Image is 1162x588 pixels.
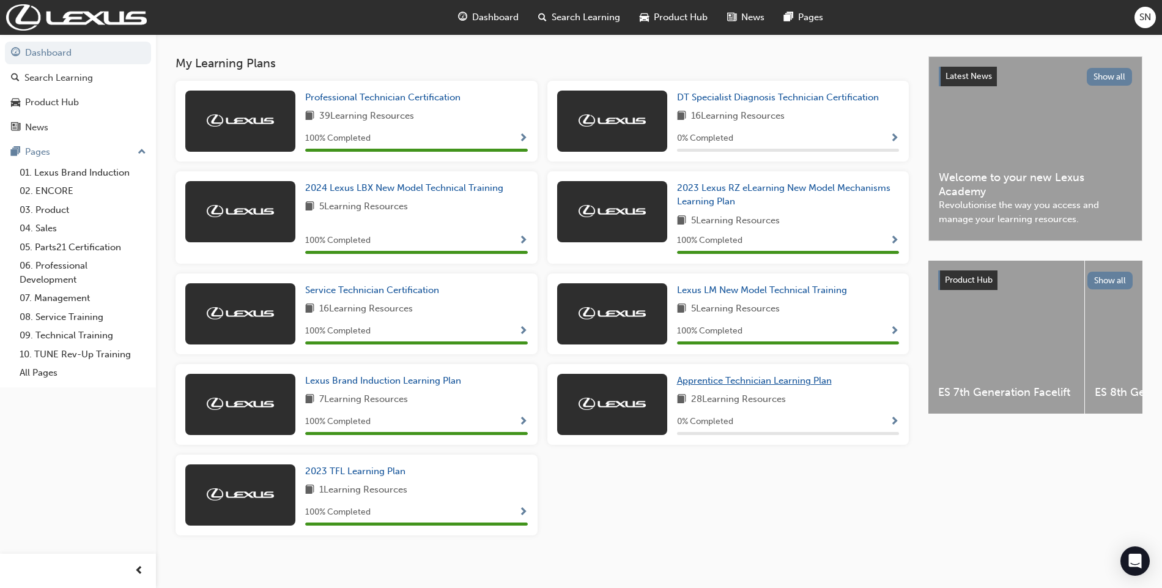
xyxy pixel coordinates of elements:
[677,181,900,209] a: 2023 Lexus RZ eLearning New Model Mechanisms Learning Plan
[305,91,465,105] a: Professional Technician Certification
[640,10,649,25] span: car-icon
[677,91,884,105] a: DT Specialist Diagnosis Technician Certification
[305,464,410,478] a: 2023 TFL Learning Plan
[305,234,371,248] span: 100 % Completed
[798,10,823,24] span: Pages
[946,71,992,81] span: Latest News
[207,114,274,127] img: Trak
[25,145,50,159] div: Pages
[15,163,151,182] a: 01. Lexus Brand Induction
[5,116,151,139] a: News
[135,564,144,579] span: prev-icon
[207,205,274,217] img: Trak
[677,392,686,408] span: book-icon
[691,214,780,229] span: 5 Learning Resources
[15,182,151,201] a: 02. ENCORE
[579,205,646,217] img: Trak
[319,483,407,498] span: 1 Learning Resources
[305,199,314,215] span: book-icon
[890,131,899,146] button: Show Progress
[305,483,314,498] span: book-icon
[305,109,314,124] span: book-icon
[11,73,20,84] span: search-icon
[741,10,764,24] span: News
[5,91,151,114] a: Product Hub
[5,42,151,64] a: Dashboard
[677,375,832,386] span: Apprentice Technician Learning Plan
[138,144,146,160] span: up-icon
[1087,272,1133,289] button: Show all
[677,283,852,297] a: Lexus LM New Model Technical Training
[305,392,314,408] span: book-icon
[15,201,151,220] a: 03. Product
[890,236,899,247] span: Show Progress
[519,236,528,247] span: Show Progress
[6,4,147,31] img: Trak
[677,109,686,124] span: book-icon
[677,324,742,338] span: 100 % Completed
[727,10,736,25] span: news-icon
[25,95,79,110] div: Product Hub
[691,392,786,408] span: 28 Learning Resources
[5,39,151,141] button: DashboardSearch LearningProduct HubNews
[15,345,151,364] a: 10. TUNE Rev-Up Training
[305,92,461,103] span: Professional Technician Certification
[519,131,528,146] button: Show Progress
[15,238,151,257] a: 05. Parts21 Certification
[519,133,528,144] span: Show Progress
[774,5,833,30] a: pages-iconPages
[1120,546,1150,576] div: Open Intercom Messenger
[677,415,733,429] span: 0 % Completed
[945,275,993,285] span: Product Hub
[15,289,151,308] a: 07. Management
[677,302,686,317] span: book-icon
[1139,10,1151,24] span: SN
[5,67,151,89] a: Search Learning
[15,219,151,238] a: 04. Sales
[5,141,151,163] button: Pages
[11,48,20,59] span: guage-icon
[939,67,1132,86] a: Latest NewsShow all
[1134,7,1156,28] button: SN
[305,466,405,477] span: 2023 TFL Learning Plan
[717,5,774,30] a: news-iconNews
[24,71,93,85] div: Search Learning
[1087,68,1133,86] button: Show all
[677,214,686,229] span: book-icon
[305,181,508,195] a: 2024 Lexus LBX New Model Technical Training
[519,414,528,430] button: Show Progress
[305,285,439,296] span: Service Technician Certification
[630,5,717,30] a: car-iconProduct Hub
[11,147,20,158] span: pages-icon
[579,307,646,319] img: Trak
[890,233,899,248] button: Show Progress
[677,374,837,388] a: Apprentice Technician Learning Plan
[305,182,503,193] span: 2024 Lexus LBX New Model Technical Training
[939,171,1132,198] span: Welcome to your new Lexus Academy
[579,398,646,410] img: Trak
[305,375,461,386] span: Lexus Brand Induction Learning Plan
[938,270,1133,290] a: Product HubShow all
[519,233,528,248] button: Show Progress
[939,198,1132,226] span: Revolutionise the way you access and manage your learning resources.
[305,132,371,146] span: 100 % Completed
[305,415,371,429] span: 100 % Completed
[305,505,371,519] span: 100 % Completed
[519,326,528,337] span: Show Progress
[677,92,879,103] span: DT Specialist Diagnosis Technician Certification
[305,302,314,317] span: book-icon
[207,398,274,410] img: Trak
[319,302,413,317] span: 16 Learning Resources
[15,363,151,382] a: All Pages
[890,414,899,430] button: Show Progress
[677,182,890,207] span: 2023 Lexus RZ eLearning New Model Mechanisms Learning Plan
[11,122,20,133] span: news-icon
[519,324,528,339] button: Show Progress
[890,326,899,337] span: Show Progress
[928,261,1084,414] a: ES 7th Generation Facelift
[691,302,780,317] span: 5 Learning Resources
[784,10,793,25] span: pages-icon
[472,10,519,24] span: Dashboard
